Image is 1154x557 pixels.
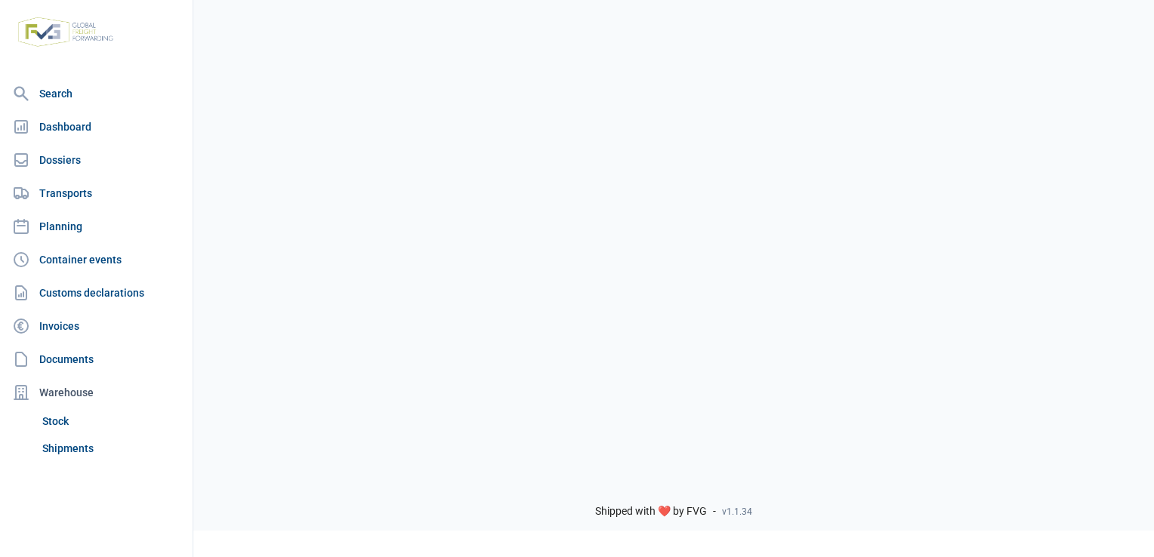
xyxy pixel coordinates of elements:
span: v1.1.34 [722,506,752,518]
span: - [713,505,716,519]
a: Customs declarations [6,278,187,308]
a: Documents [6,344,187,374]
a: Search [6,78,187,109]
a: Container events [6,245,187,275]
a: Transports [6,178,187,208]
a: Shipments [36,435,187,462]
a: Invoices [6,311,187,341]
a: Dashboard [6,112,187,142]
img: FVG - Global freight forwarding [12,11,119,53]
a: Planning [6,211,187,242]
div: Warehouse [6,377,187,408]
a: Stock [36,408,187,435]
span: Shipped with ❤️ by FVG [595,505,707,519]
a: Dossiers [6,145,187,175]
